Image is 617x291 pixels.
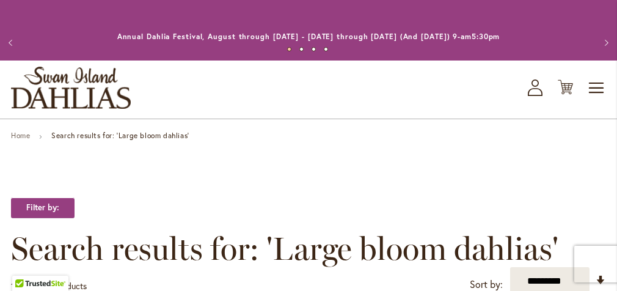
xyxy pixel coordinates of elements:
a: Home [11,131,30,140]
button: 1 of 4 [287,47,291,51]
button: 3 of 4 [312,47,316,51]
button: 2 of 4 [299,47,304,51]
iframe: Launch Accessibility Center [9,248,43,282]
span: Search results for: 'Large bloom dahlias' [11,230,558,267]
strong: Search results for: 'Large bloom dahlias' [51,131,189,140]
button: 4 of 4 [324,47,328,51]
a: store logo [11,67,131,109]
button: Next [593,31,617,55]
a: Annual Dahlia Festival, August through [DATE] - [DATE] through [DATE] (And [DATE]) 9-am5:30pm [117,32,500,41]
strong: Filter by: [11,197,75,218]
